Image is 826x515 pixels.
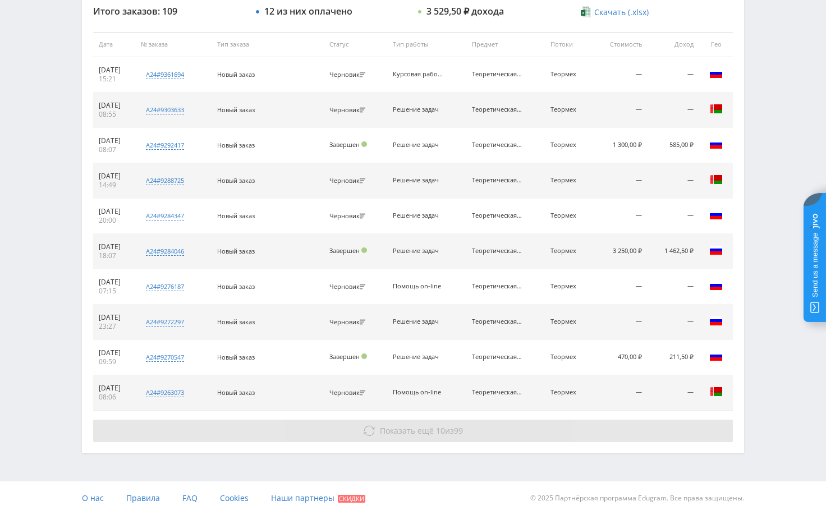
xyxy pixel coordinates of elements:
div: [DATE] [99,242,130,251]
div: Теормех [550,141,586,149]
span: Завершен [329,140,360,149]
button: Показать ещё 10из99 [93,420,733,442]
img: rus.png [709,243,723,257]
div: 20:00 [99,216,130,225]
div: Теормех [550,389,586,396]
span: Новый заказ [217,176,255,185]
span: Cookies [220,493,249,503]
a: Cookies [220,481,249,515]
div: 07:15 [99,287,130,296]
div: a24#9292417 [146,141,184,150]
td: — [648,269,699,305]
div: Решение задач [393,212,443,219]
div: Теормех [550,177,586,184]
a: Скачать (.xlsx) [581,7,648,18]
div: Теоретическая механика [472,247,522,255]
div: © 2025 Партнёрская программа Edugram. Все права защищены. [419,481,744,515]
div: 09:59 [99,357,130,366]
div: Теоретическая механика [472,106,522,113]
div: Итого заказов: 109 [93,6,245,16]
img: blr.png [709,385,723,398]
span: Новый заказ [217,141,255,149]
div: [DATE] [99,207,130,216]
th: Доход [648,32,699,57]
div: 15:21 [99,75,130,84]
div: [DATE] [99,136,130,145]
div: Черновик [329,319,368,326]
div: Черновик [329,389,368,397]
div: Теоретическая механика [472,353,522,361]
div: Теормех [550,318,586,325]
td: — [648,375,699,411]
div: Помощь on-line [393,283,443,290]
span: Новый заказ [217,353,255,361]
td: — [648,57,699,93]
span: Новый заказ [217,247,255,255]
div: Теоретическая механика [472,141,522,149]
div: Теоретическая механика [472,389,522,396]
span: Новый заказ [217,318,255,326]
div: Решение задач [393,247,443,255]
th: Потоки [545,32,592,57]
td: 1 300,00 ₽ [593,128,648,163]
th: Тип работы [387,32,466,57]
td: 211,50 ₽ [648,340,699,375]
div: 08:06 [99,393,130,402]
img: rus.png [709,208,723,222]
div: [DATE] [99,313,130,322]
img: rus.png [709,137,723,151]
div: 23:27 [99,322,130,331]
div: [DATE] [99,66,130,75]
span: Подтвержден [361,353,367,359]
td: — [593,375,648,411]
div: Теормех [550,283,586,290]
span: Завершен [329,246,360,255]
div: Теормех [550,247,586,255]
span: Скидки [338,495,365,503]
div: 12 из них оплачено [264,6,352,16]
div: a24#9361694 [146,70,184,79]
span: Новый заказ [217,105,255,114]
div: Теормех [550,71,586,78]
div: Решение задач [393,353,443,361]
td: — [593,57,648,93]
div: Теоретическая механика [472,283,522,290]
img: blr.png [709,173,723,186]
div: Черновик [329,213,368,220]
div: Теоретическая механика [472,318,522,325]
div: Черновик [329,177,368,185]
div: a24#9270547 [146,353,184,362]
span: Завершен [329,352,360,361]
div: Черновик [329,107,368,114]
div: Решение задач [393,141,443,149]
div: Черновик [329,283,368,291]
img: rus.png [709,279,723,292]
th: Гео [699,32,733,57]
td: — [593,305,648,340]
div: a24#9284046 [146,247,184,256]
span: 99 [454,425,463,436]
div: 08:55 [99,110,130,119]
img: xlsx [581,6,590,17]
div: [DATE] [99,278,130,287]
div: a24#9263073 [146,388,184,397]
td: — [593,163,648,199]
th: Тип заказа [212,32,324,57]
div: Теоретическая механика [472,71,522,78]
a: О нас [82,481,104,515]
div: a24#9276187 [146,282,184,291]
img: rus.png [709,67,723,80]
td: — [593,269,648,305]
th: Предмет [466,32,545,57]
div: Решение задач [393,318,443,325]
div: Теоретическая механика [472,177,522,184]
td: — [648,93,699,128]
div: 18:07 [99,251,130,260]
th: Стоимость [593,32,648,57]
span: Правила [126,493,160,503]
td: — [593,199,648,234]
td: — [648,199,699,234]
th: Дата [93,32,135,57]
td: 470,00 ₽ [593,340,648,375]
div: [DATE] [99,384,130,393]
